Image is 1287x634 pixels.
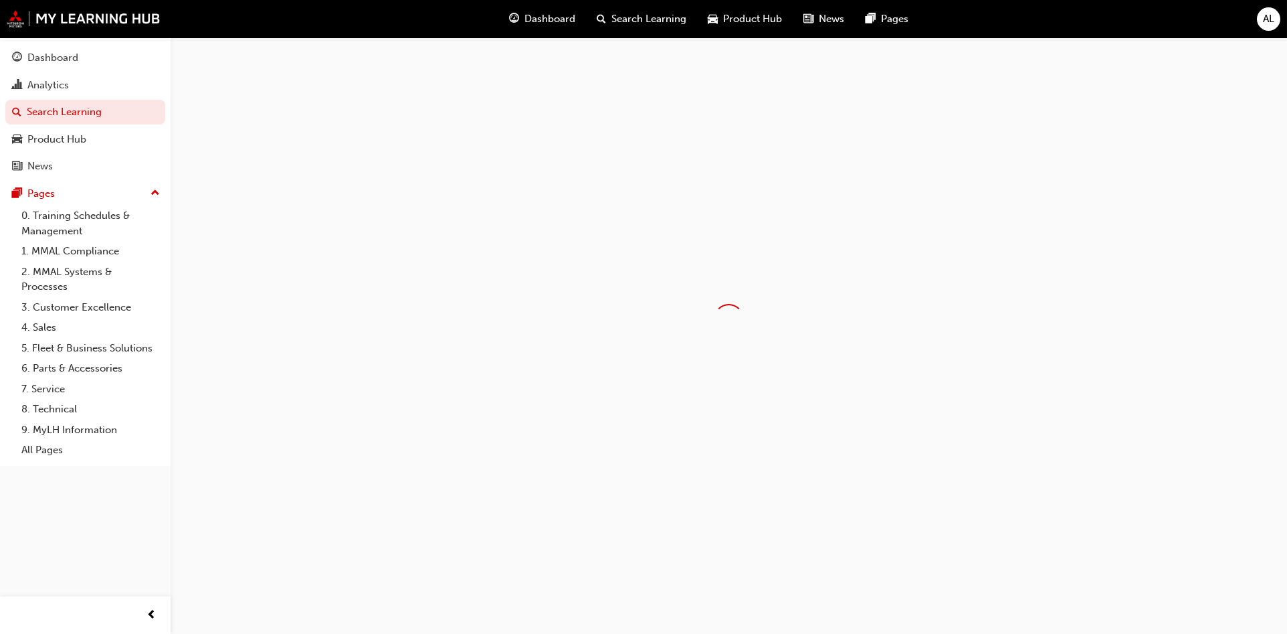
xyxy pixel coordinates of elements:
span: Search Learning [611,11,686,27]
span: pages-icon [866,11,876,27]
a: 2. MMAL Systems & Processes [16,262,165,297]
a: pages-iconPages [855,5,919,33]
a: Dashboard [5,46,165,70]
button: Pages [5,181,165,206]
span: News [819,11,844,27]
span: search-icon [12,106,21,118]
span: AL [1263,11,1274,27]
div: News [27,159,53,174]
a: guage-iconDashboard [498,5,586,33]
div: Dashboard [27,50,78,66]
a: 1. MMAL Compliance [16,241,165,262]
a: car-iconProduct Hub [697,5,793,33]
span: Pages [881,11,908,27]
a: news-iconNews [793,5,855,33]
span: search-icon [597,11,606,27]
span: Dashboard [524,11,575,27]
span: car-icon [12,134,22,146]
a: 8. Technical [16,399,165,420]
a: 7. Service [16,379,165,400]
span: prev-icon [147,607,157,624]
span: news-icon [12,161,22,173]
button: AL [1257,7,1280,31]
a: 9. MyLH Information [16,420,165,441]
div: Product Hub [27,132,86,147]
span: pages-icon [12,188,22,200]
span: guage-icon [12,52,22,64]
a: Analytics [5,73,165,98]
a: All Pages [16,440,165,461]
div: Pages [27,186,55,202]
img: mmal [7,10,161,27]
a: 3. Customer Excellence [16,297,165,318]
a: Search Learning [5,100,165,125]
a: search-iconSearch Learning [586,5,697,33]
a: 6. Parts & Accessories [16,358,165,379]
span: news-icon [803,11,813,27]
span: up-icon [151,185,160,202]
a: 4. Sales [16,317,165,338]
a: Product Hub [5,127,165,152]
span: chart-icon [12,80,22,92]
a: 5. Fleet & Business Solutions [16,338,165,359]
span: car-icon [708,11,718,27]
a: 0. Training Schedules & Management [16,206,165,241]
div: Analytics [27,78,69,93]
span: guage-icon [509,11,519,27]
a: News [5,154,165,179]
span: Product Hub [723,11,782,27]
button: DashboardAnalyticsSearch LearningProduct HubNews [5,43,165,181]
